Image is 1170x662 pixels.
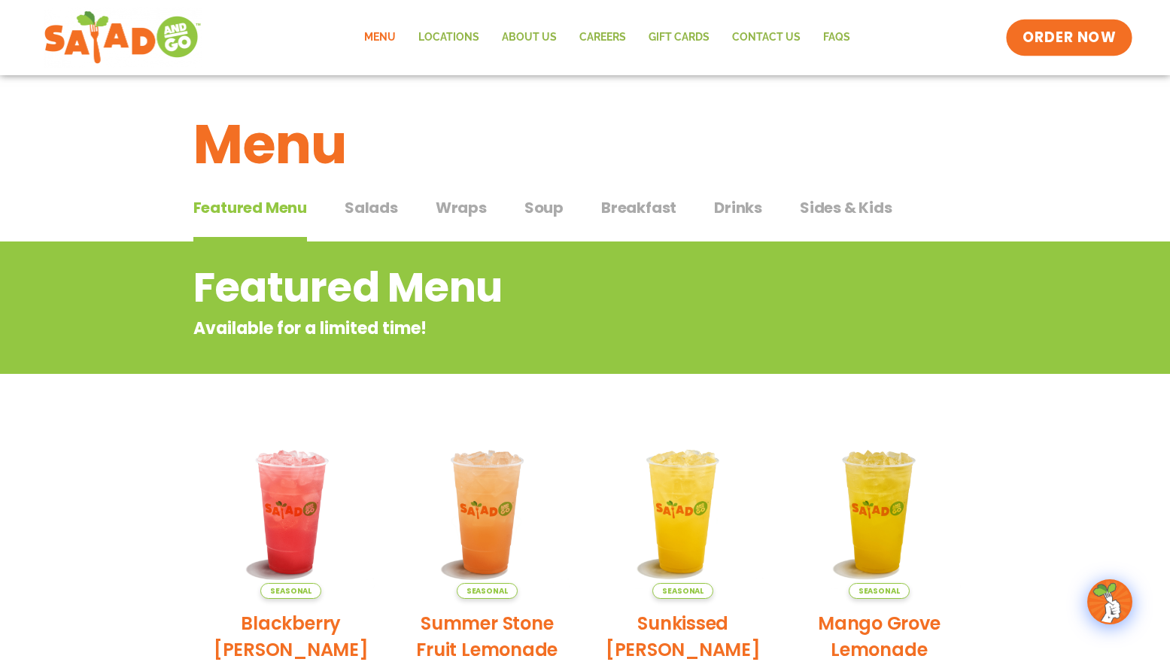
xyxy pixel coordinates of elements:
span: Seasonal [849,583,910,599]
img: Product photo for Mango Grove Lemonade [792,425,966,599]
span: Soup [524,196,564,219]
span: ORDER NOW [1023,28,1116,47]
a: GIFT CARDS [637,20,721,55]
a: Menu [353,20,407,55]
img: new-SAG-logo-768×292 [44,8,202,68]
a: Locations [407,20,491,55]
a: FAQs [812,20,862,55]
img: Product photo for Summer Stone Fruit Lemonade [400,425,574,599]
nav: Menu [353,20,862,55]
a: Careers [568,20,637,55]
span: Seasonal [457,583,518,599]
a: Contact Us [721,20,812,55]
img: Product photo for Blackberry Bramble Lemonade [205,425,378,599]
span: Drinks [714,196,762,219]
span: Sides & Kids [800,196,892,219]
h2: Featured Menu [193,257,856,318]
span: Wraps [436,196,487,219]
a: About Us [491,20,568,55]
p: Available for a limited time! [193,316,856,341]
span: Salads [345,196,398,219]
img: Product photo for Sunkissed Yuzu Lemonade [597,425,770,599]
span: Featured Menu [193,196,307,219]
a: ORDER NOW [1006,20,1132,56]
h1: Menu [193,104,977,185]
div: Tabbed content [193,191,977,242]
span: Breakfast [601,196,676,219]
span: Seasonal [652,583,713,599]
img: wpChatIcon [1089,581,1131,623]
span: Seasonal [260,583,321,599]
